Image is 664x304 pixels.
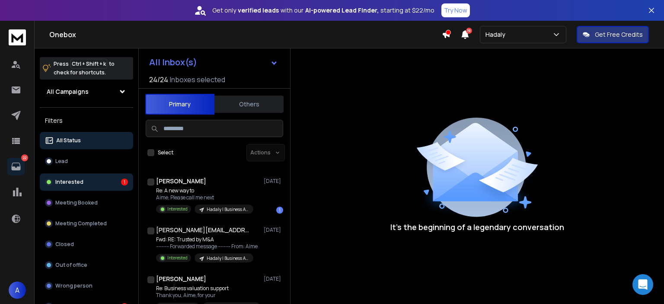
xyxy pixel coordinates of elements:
p: Meeting Booked [55,199,98,206]
p: Interested [55,179,83,186]
h3: Inboxes selected [170,74,225,85]
strong: AI-powered Lead Finder, [305,6,379,15]
button: Interested1 [40,173,133,191]
p: Meeting Completed [55,220,107,227]
p: ---------- Forwarded message --------- From: Aime [156,243,258,250]
h1: [PERSON_NAME] [156,177,206,186]
span: 24 / 24 [149,74,168,85]
div: 1 [276,207,283,214]
span: 19 [466,28,472,34]
p: Re: A new way to [156,187,253,194]
p: Thank you, Aime, for your [156,292,260,299]
button: All Status [40,132,133,149]
button: A [9,282,26,299]
button: Get Free Credits [577,26,649,43]
span: Ctrl + Shift + k [70,59,107,69]
button: Closed [40,236,133,253]
p: 22 [21,154,28,161]
strong: verified leads [238,6,279,15]
button: All Inbox(s) [142,54,285,71]
button: Lead [40,153,133,170]
p: Try Now [444,6,467,15]
p: Out of office [55,262,87,269]
button: Wrong person [40,277,133,294]
h1: All Campaigns [47,87,89,96]
p: Interested [167,206,188,212]
button: Meeting Completed [40,215,133,232]
p: Hadaly | Business Advisors and M&A [207,206,248,213]
p: Lead [55,158,68,165]
p: It’s the beginning of a legendary conversation [390,221,564,233]
button: All Campaigns [40,83,133,100]
div: Open Intercom Messenger [632,274,653,295]
a: 22 [7,158,25,175]
p: Wrong person [55,282,93,289]
p: Press to check for shortcuts. [54,60,115,77]
button: Primary [145,94,214,115]
h1: [PERSON_NAME][EMAIL_ADDRESS][PERSON_NAME][DOMAIN_NAME] +1 [156,226,251,234]
p: [DATE] [264,275,283,282]
button: Out of office [40,256,133,274]
p: Closed [55,241,74,248]
p: Hadaly [485,30,509,39]
h1: [PERSON_NAME] [156,275,206,283]
p: Aime, Please call me next [156,194,253,201]
h3: Filters [40,115,133,127]
p: Interested [167,255,188,261]
button: Others [214,95,284,114]
p: Re: Business valuation support [156,285,260,292]
img: logo [9,29,26,45]
p: Get Free Credits [595,30,643,39]
p: Get only with our starting at $22/mo [212,6,434,15]
p: [DATE] [264,178,283,185]
h1: Onebox [49,29,442,40]
button: Try Now [441,3,470,17]
label: Select [158,149,173,156]
button: Meeting Booked [40,194,133,211]
h1: All Inbox(s) [149,58,197,67]
div: 1 [121,179,128,186]
p: Hadaly | Business Advisors and M&A [207,255,248,262]
p: [DATE] [264,227,283,234]
p: All Status [56,137,81,144]
p: Fwd: RE: Trusted by M&A [156,236,258,243]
